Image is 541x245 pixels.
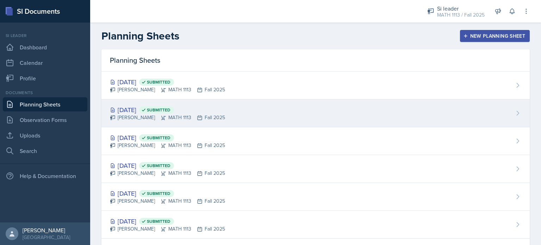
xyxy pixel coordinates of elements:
div: MATH 1113 / Fall 2025 [437,11,485,19]
a: Observation Forms [3,113,87,127]
a: [DATE] Submitted [PERSON_NAME]MATH 1113Fall 2025 [101,72,530,99]
div: Planning Sheets [101,49,530,72]
a: Search [3,144,87,158]
a: [DATE] Submitted [PERSON_NAME]MATH 1113Fall 2025 [101,99,530,127]
a: [DATE] Submitted [PERSON_NAME]MATH 1113Fall 2025 [101,155,530,183]
div: [PERSON_NAME] MATH 1113 Fall 2025 [110,197,225,205]
a: [DATE] Submitted [PERSON_NAME]MATH 1113Fall 2025 [101,127,530,155]
div: [PERSON_NAME] [23,227,70,234]
a: [DATE] Submitted [PERSON_NAME]MATH 1113Fall 2025 [101,211,530,239]
a: Dashboard [3,40,87,54]
div: [PERSON_NAME] MATH 1113 Fall 2025 [110,86,225,93]
h2: Planning Sheets [101,30,179,42]
div: Si leader [437,4,485,13]
div: [DATE] [110,133,225,142]
span: Submitted [147,79,170,85]
div: New Planning Sheet [465,33,525,39]
a: [DATE] Submitted [PERSON_NAME]MATH 1113Fall 2025 [101,183,530,211]
div: [PERSON_NAME] MATH 1113 Fall 2025 [110,225,225,233]
div: [DATE] [110,161,225,170]
a: Calendar [3,56,87,70]
span: Submitted [147,219,170,224]
div: [PERSON_NAME] MATH 1113 Fall 2025 [110,142,225,149]
button: New Planning Sheet [460,30,530,42]
div: [PERSON_NAME] MATH 1113 Fall 2025 [110,170,225,177]
span: Submitted [147,191,170,196]
span: Submitted [147,163,170,169]
div: Si leader [3,32,87,39]
div: [GEOGRAPHIC_DATA] [23,234,70,241]
a: Profile [3,71,87,85]
span: Submitted [147,107,170,113]
a: Planning Sheets [3,97,87,111]
div: [DATE] [110,77,225,87]
span: Submitted [147,135,170,141]
div: [DATE] [110,216,225,226]
div: [DATE] [110,189,225,198]
a: Uploads [3,128,87,142]
div: Help & Documentation [3,169,87,183]
div: [PERSON_NAME] MATH 1113 Fall 2025 [110,114,225,121]
div: Documents [3,90,87,96]
div: [DATE] [110,105,225,115]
